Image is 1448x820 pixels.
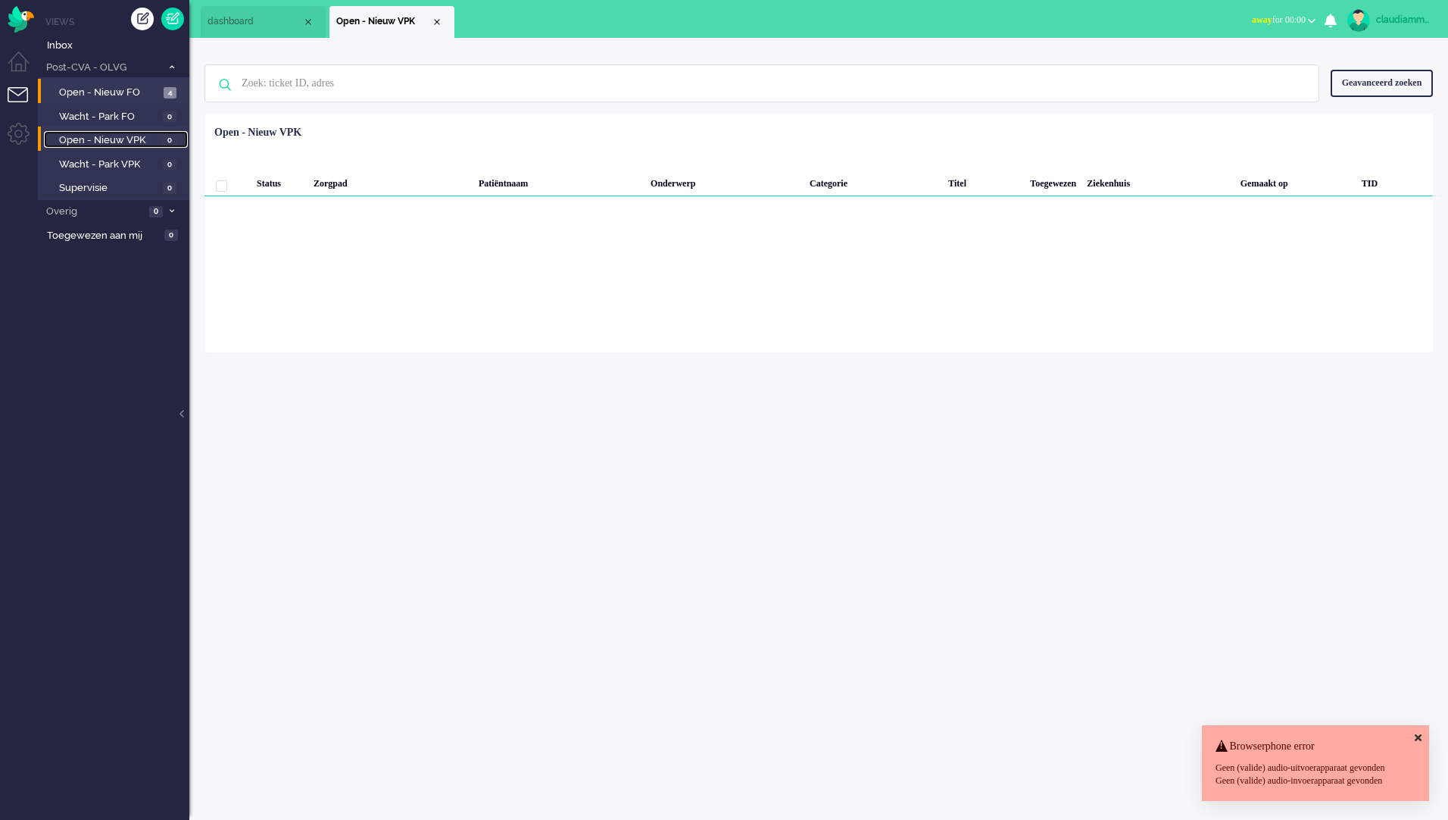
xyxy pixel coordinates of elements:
input: Zoek: ticket ID, adres [230,65,1298,102]
div: Onderwerp [645,166,804,196]
div: Open - Nieuw VPK [214,125,301,140]
h4: Browserphone error [1216,740,1415,752]
a: Omnidesk [8,10,34,21]
span: Wacht - Park VPK [59,158,159,172]
div: Geen (valide) audio-uitvoerapparaat gevonden Geen (valide) audio-invoerapparaat gevonden [1216,762,1415,787]
span: Toegewezen aan mij [47,229,160,243]
li: Dashboard [201,6,326,38]
div: Close tab [431,16,443,28]
button: awayfor 00:00 [1243,9,1325,31]
a: Quick Ticket [161,8,184,30]
a: Toegewezen aan mij 0 [44,227,189,243]
a: Wacht - Park FO 0 [44,108,188,124]
div: Geavanceerd zoeken [1331,70,1433,96]
div: Toegewezen [1025,166,1081,196]
span: Open - Nieuw VPK [59,133,159,148]
div: Status [251,166,308,196]
div: Ziekenhuis [1081,166,1234,196]
li: Tickets menu [8,87,42,121]
li: Admin menu [8,123,42,157]
a: Open - Nieuw VPK 0 [44,131,188,148]
div: Patiëntnaam [473,166,645,196]
div: Creëer ticket [131,8,154,30]
li: Views [45,15,189,28]
li: Dashboard menu [8,52,42,86]
span: away [1252,14,1272,25]
span: 0 [163,111,176,123]
a: Open - Nieuw FO 4 [44,83,188,100]
img: avatar [1347,9,1370,32]
div: TID [1356,166,1433,196]
a: Inbox [44,36,189,53]
div: Titel [943,166,1025,196]
span: 0 [163,135,176,146]
div: claudiammsc [1376,12,1433,27]
span: 0 [149,206,163,218]
span: 4 [164,87,176,99]
div: Gemaakt op [1235,166,1356,196]
span: 0 [163,183,176,194]
span: Supervisie [59,181,159,196]
div: Zorgpad [308,166,435,196]
span: Overig [44,205,145,219]
li: awayfor 00:00 [1243,5,1325,38]
span: 0 [163,159,176,171]
div: Close tab [302,16,314,28]
span: Post-CVA - OLVG [44,61,161,75]
span: Inbox [47,39,189,53]
span: dashboard [208,15,302,28]
img: ic-search-icon.svg [205,65,245,105]
a: claudiammsc [1344,9,1433,32]
span: 0 [164,230,178,241]
li: View [329,6,454,38]
img: flow_omnibird.svg [8,6,34,33]
span: Open - Nieuw FO [59,86,160,100]
a: Wacht - Park VPK 0 [44,155,188,172]
span: for 00:00 [1252,14,1306,25]
span: Wacht - Park FO [59,110,159,124]
a: Supervisie 0 [44,179,188,196]
span: Open - Nieuw VPK [336,15,431,28]
div: Categorie [804,166,943,196]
